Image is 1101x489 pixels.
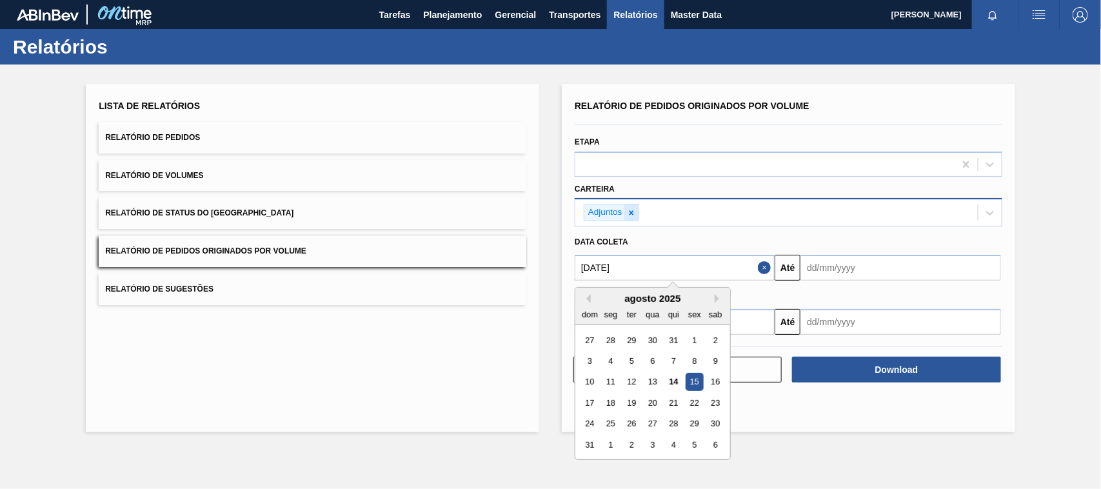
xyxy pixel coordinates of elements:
[644,374,661,391] div: Choose quarta-feira, 13 de agosto de 2025
[602,332,620,349] div: Choose segunda-feira, 28 de julho de 2025
[707,394,724,412] div: Choose sábado, 23 de agosto de 2025
[581,415,599,433] div: Choose domingo, 24 de agosto de 2025
[686,394,703,412] div: Choose sexta-feira, 22 de agosto de 2025
[575,237,628,246] span: Data coleta
[623,352,640,370] div: Choose terça-feira, 5 de agosto de 2025
[602,306,620,323] div: seg
[613,7,657,23] span: Relatórios
[602,394,620,412] div: Choose segunda-feira, 18 de agosto de 2025
[671,7,722,23] span: Master Data
[775,255,800,281] button: Até
[602,352,620,370] div: Choose segunda-feira, 4 de agosto de 2025
[423,7,482,23] span: Planejamento
[644,436,661,454] div: Choose quarta-feira, 3 de setembro de 2025
[792,357,1000,383] button: Download
[99,235,526,267] button: Relatório de Pedidos Originados por Volume
[575,255,775,281] input: dd/mm/yyyy
[602,374,620,391] div: Choose segunda-feira, 11 de agosto de 2025
[665,394,682,412] div: Choose quinta-feira, 21 de agosto de 2025
[644,352,661,370] div: Choose quarta-feira, 6 de agosto de 2025
[623,415,640,433] div: Choose terça-feira, 26 de agosto de 2025
[800,255,1000,281] input: dd/mm/yyyy
[105,246,306,255] span: Relatório de Pedidos Originados por Volume
[105,208,293,217] span: Relatório de Status do [GEOGRAPHIC_DATA]
[623,374,640,391] div: Choose terça-feira, 12 de agosto de 2025
[665,415,682,433] div: Choose quinta-feira, 28 de agosto de 2025
[707,436,724,454] div: Choose sábado, 6 de setembro de 2025
[575,137,600,146] label: Etapa
[575,185,615,194] label: Carteira
[686,374,703,391] div: Choose sexta-feira, 15 de agosto de 2025
[581,374,599,391] div: Choose domingo, 10 de agosto de 2025
[972,6,1013,24] button: Notificações
[105,133,200,142] span: Relatório de Pedidos
[644,332,661,349] div: Choose quarta-feira, 30 de julho de 2025
[644,394,661,412] div: Choose quarta-feira, 20 de agosto de 2025
[575,293,730,304] div: agosto 2025
[575,101,809,111] span: Relatório de Pedidos Originados por Volume
[573,357,782,383] button: Limpar
[644,415,661,433] div: Choose quarta-feira, 27 de agosto de 2025
[800,309,1000,335] input: dd/mm/yyyy
[686,332,703,349] div: Choose sexta-feira, 1 de agosto de 2025
[581,332,599,349] div: Choose domingo, 27 de julho de 2025
[1031,7,1047,23] img: userActions
[623,394,640,412] div: Choose terça-feira, 19 de agosto de 2025
[13,39,242,54] h1: Relatórios
[644,306,661,323] div: qua
[775,309,800,335] button: Até
[623,306,640,323] div: ter
[1073,7,1088,23] img: Logout
[105,284,213,294] span: Relatório de Sugestões
[584,205,624,221] div: Adjuntos
[707,374,724,391] div: Choose sábado, 16 de agosto de 2025
[686,415,703,433] div: Choose sexta-feira, 29 de agosto de 2025
[105,171,203,180] span: Relatório de Volumes
[686,436,703,454] div: Choose sexta-feira, 5 de setembro de 2025
[665,352,682,370] div: Choose quinta-feira, 7 de agosto de 2025
[665,306,682,323] div: qui
[582,294,591,303] button: Previous Month
[99,122,526,154] button: Relatório de Pedidos
[379,7,411,23] span: Tarefas
[665,332,682,349] div: Choose quinta-feira, 31 de julho de 2025
[581,394,599,412] div: Choose domingo, 17 de agosto de 2025
[549,7,600,23] span: Transportes
[686,306,703,323] div: sex
[758,255,775,281] button: Close
[579,330,726,455] div: month 2025-08
[665,374,682,391] div: Choose quinta-feira, 14 de agosto de 2025
[623,332,640,349] div: Choose terça-feira, 29 de julho de 2025
[707,306,724,323] div: sab
[99,101,200,111] span: Lista de Relatórios
[715,294,724,303] button: Next Month
[99,274,526,305] button: Relatório de Sugestões
[707,332,724,349] div: Choose sábado, 2 de agosto de 2025
[495,7,537,23] span: Gerencial
[686,352,703,370] div: Choose sexta-feira, 8 de agosto de 2025
[99,197,526,229] button: Relatório de Status do [GEOGRAPHIC_DATA]
[581,352,599,370] div: Choose domingo, 3 de agosto de 2025
[581,306,599,323] div: dom
[707,415,724,433] div: Choose sábado, 30 de agosto de 2025
[17,9,79,21] img: TNhmsLtSVTkK8tSr43FrP2fwEKptu5GPRR3wAAAABJRU5ErkJggg==
[707,352,724,370] div: Choose sábado, 9 de agosto de 2025
[581,436,599,454] div: Choose domingo, 31 de agosto de 2025
[665,436,682,454] div: Choose quinta-feira, 4 de setembro de 2025
[602,415,620,433] div: Choose segunda-feira, 25 de agosto de 2025
[602,436,620,454] div: Choose segunda-feira, 1 de setembro de 2025
[99,160,526,192] button: Relatório de Volumes
[623,436,640,454] div: Choose terça-feira, 2 de setembro de 2025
